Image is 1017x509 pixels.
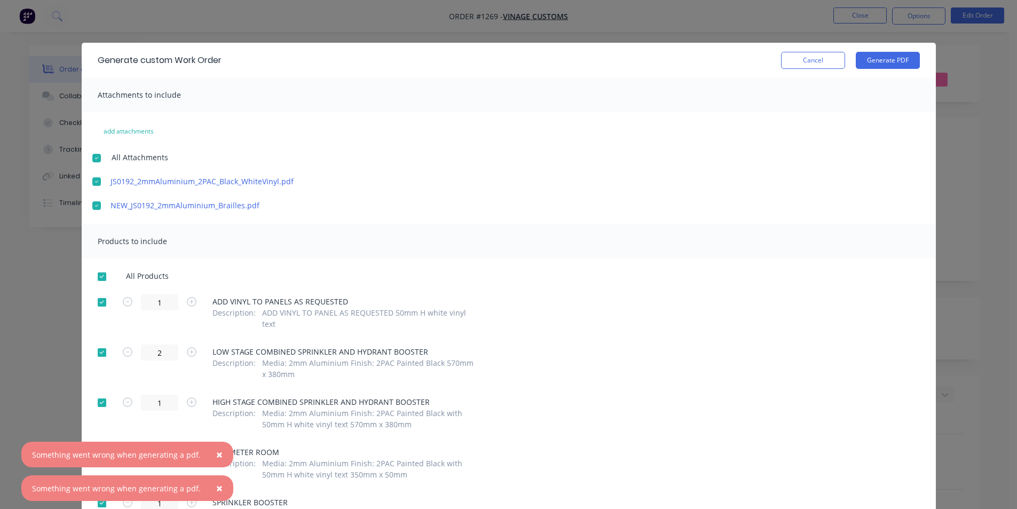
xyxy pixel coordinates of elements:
[212,447,479,458] span: GAS METER ROOM
[98,54,222,67] div: Generate custom Work Order
[206,475,233,501] button: Close
[212,357,256,380] span: Description :
[92,123,165,140] button: add attachments
[781,52,845,69] button: Cancel
[212,396,479,408] span: HIGH STAGE COMBINED SPRINKLER AND HYDRANT BOOSTER
[216,447,223,462] span: ×
[212,497,479,508] span: SPRINKLER BOOSTER
[32,483,201,494] div: Something went wrong when generating a pdf.
[212,307,256,330] span: Description :
[98,236,167,246] span: Products to include
[262,458,479,480] span: Media: 2mm Aluminium Finish: 2PAC Painted Black with 50mm H white vinyl text 350mm x 50mm
[32,449,201,460] div: Something went wrong when generating a pdf.
[98,90,181,100] span: Attachments to include
[212,346,479,357] span: LOW STAGE COMBINED SPRINKLER AND HYDRANT BOOSTER
[212,458,256,480] span: Description :
[262,307,479,330] span: ADD VINYL TO PANEL AS REQUESTED 50mm H white vinyl text
[112,152,168,163] span: All Attachments
[111,200,297,211] a: NEW_JS0192_2mmAluminium_Brailles.pdf
[216,481,223,496] span: ×
[111,176,297,187] a: JS0192_2mmAluminium_2PAC_Black_WhiteVinyl.pdf
[856,52,920,69] button: Generate PDF
[206,442,233,467] button: Close
[126,270,176,281] span: All Products
[212,296,479,307] span: ADD VINYL TO PANELS AS REQUESTED
[262,408,479,430] span: Media: 2mm Aluminium Finish: 2PAC Painted Black with 50mm H white vinyl text 570mm x 380mm
[212,408,256,430] span: Description :
[262,357,479,380] span: Media: 2mm Aluminium Finish: 2PAC Painted Black 570mm x 380mm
